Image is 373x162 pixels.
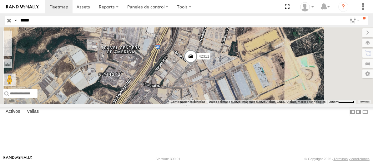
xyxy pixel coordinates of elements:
[327,100,356,104] button: Escala del mapa: 200 m por 47 píxeles
[171,100,205,104] button: Combinaciones de teclas
[156,157,180,161] font: Versión: 309.01
[298,2,316,12] div: Gabriela Espinoza
[127,4,164,10] font: Paneles de control
[6,5,39,9] img: rand-logo.svg
[13,16,18,25] label: Consulta de búsqueda
[3,48,12,56] button: Zoom Inicio
[3,59,12,68] label: Medida
[24,107,42,116] label: Vallas
[3,31,12,39] button: Dar un golpe de zoom
[199,54,209,59] span: 42311
[349,107,355,116] label: Tabla de resumen del muelle a la izquierda
[3,74,16,86] button: Arrastra al hombrecito al mapa para abrir Street View
[347,16,361,25] label: Opciones de filtro de búsqueda
[341,3,345,10] font: ?
[362,107,368,116] label: Ocultar tabla de resumen
[3,39,12,48] button: Alejar
[209,100,325,103] font: Datos del mapa ©2025 Imágenes ©2025 Airbus, CNES / Airbus, Maxar Technologies
[360,101,370,103] a: Términos (se abre en una nueva pestaña)
[305,157,334,161] font: © Copyright 2025 -
[6,109,20,114] font: Activos
[3,156,32,162] a: Visita nuestro sitio web
[329,100,338,103] span: 200 m
[27,109,39,114] font: Vallas
[3,107,23,116] label: Activos
[355,107,362,116] label: Tabla de resumen del muelle a la derecha
[333,157,370,161] a: Términos y condiciones
[360,101,370,103] font: Términos
[362,69,373,78] label: Configuración del mapa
